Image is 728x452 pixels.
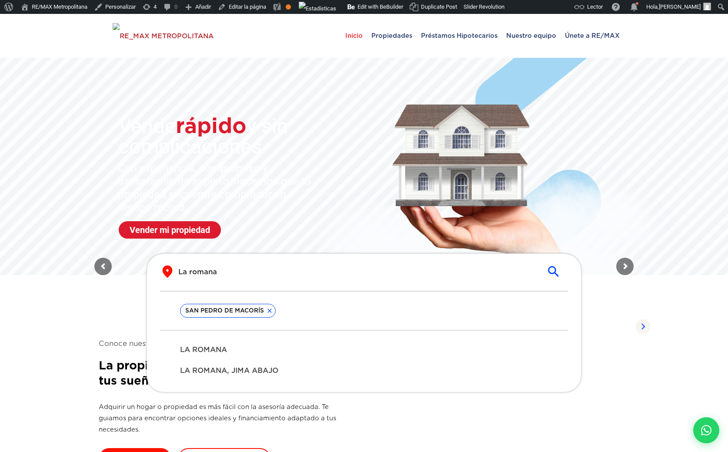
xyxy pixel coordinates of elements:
[561,23,624,49] span: Únete a RE/MAX
[464,3,504,10] span: Slider Revolution
[563,317,635,336] span: Propiedades listadas
[178,267,536,277] input: Buscar propiedad por ciudad o sector
[367,14,417,57] a: Propiedades
[341,14,367,57] a: Inicio
[99,338,342,349] span: Conoce nuestro alcance
[180,345,548,355] span: LA ROMANA
[286,4,291,10] div: Aceptable
[561,14,624,57] a: Únete a RE/MAX
[502,14,561,57] a: Nuestro equipo
[173,360,555,381] div: LA ROMANA, JIMA ABAJO
[118,162,317,214] sr7-txt: Con experiencia, compromiso y asesoramiento experto, hacemos que tu propiedad encuentre comprador...
[502,23,561,49] span: Nuestro equipo
[367,23,417,49] span: Propiedades
[118,116,335,156] sr7-txt: Vende y sin complicaciones
[176,113,247,138] span: rápido
[180,306,269,315] span: SAN PEDRO DE MACORÍS
[659,3,701,10] span: [PERSON_NAME]
[299,2,336,16] img: Visitas de 48 horas. Haz clic para ver más estadísticas del sitio.
[417,23,502,49] span: Préstamos Hipotecarios
[99,358,342,388] h2: La propiedad perfecta en la ciudad de tus sueños
[635,319,650,334] img: Arrow Right
[173,339,555,360] div: LA ROMANA
[341,23,367,49] span: Inicio
[113,23,214,49] img: RE_MAX METROPOLITANA
[417,14,502,57] a: Préstamos Hipotecarios
[113,14,214,57] a: RE/MAX Metropolitana
[180,366,548,376] span: LA ROMANA, JIMA ABAJO
[119,221,221,239] a: Vender mi propiedad
[99,401,342,435] p: Adquirir un hogar o propiedad es más fácil con la asesoría adecuada. Te guiamos para encontrar op...
[180,304,276,318] div: SAN PEDRO DE MACORÍS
